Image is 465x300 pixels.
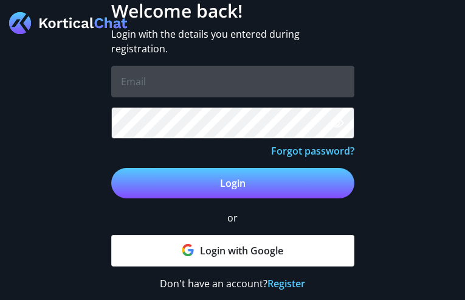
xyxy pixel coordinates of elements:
p: or [111,211,354,225]
img: Toggle password visibility [329,116,345,131]
a: Register [267,277,305,290]
input: Email [111,66,354,97]
p: Login with the details you entered during registration. [111,27,354,56]
img: Google Icon [182,244,194,256]
img: Logo [9,12,128,34]
button: Login [111,168,354,198]
p: Don't have an account? [111,276,354,291]
a: Forgot password? [271,144,354,158]
a: Login with Google [111,235,354,267]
